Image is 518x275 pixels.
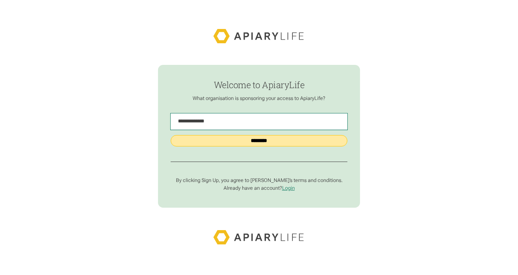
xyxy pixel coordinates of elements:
p: By clicking Sign Up, you agree to [PERSON_NAME]’s terms and conditions. [171,177,348,184]
form: find-employer [158,65,360,207]
a: Login [282,185,295,191]
p: Already have an account? [171,185,348,191]
h1: Welcome to ApiaryLife [171,80,348,90]
p: What organisation is sponsoring your access to ApiaryLife? [171,95,348,102]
